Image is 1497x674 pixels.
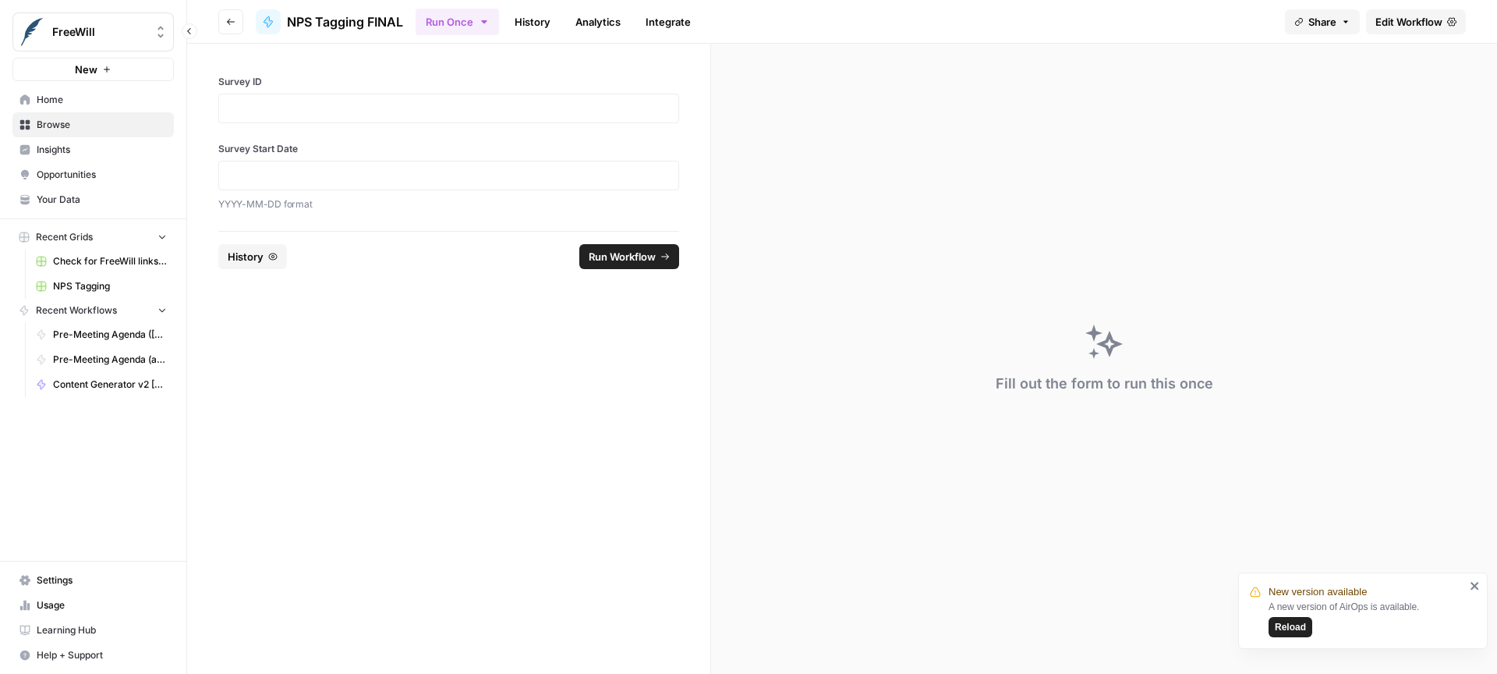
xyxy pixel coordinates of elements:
span: FreeWill [52,24,147,40]
a: Opportunities [12,162,174,187]
button: Share [1285,9,1360,34]
button: close [1470,580,1481,592]
span: Pre-Meeting Agenda (add gift data + testing new agenda format) (Will's Test) [53,353,167,367]
p: YYYY-MM-DD format [218,197,679,212]
label: Survey ID [218,75,679,89]
div: Fill out the form to run this once [996,373,1213,395]
span: Recent Workflows [36,303,117,317]
span: NPS Tagging [53,279,167,293]
label: Survey Start Date [218,142,679,156]
span: New [75,62,97,77]
a: Learning Hub [12,618,174,643]
button: Recent Grids [12,225,174,249]
span: Home [37,93,167,107]
span: Content Generator v2 [LIVE] [53,378,167,392]
span: Reload [1275,620,1306,634]
span: Help + Support [37,648,167,662]
a: Browse [12,112,174,137]
span: Settings [37,573,167,587]
a: Settings [12,568,174,593]
span: Share [1308,14,1336,30]
a: Check for FreeWill links on partner's external website [29,249,174,274]
a: NPS Tagging FINAL [256,9,403,34]
a: Integrate [636,9,700,34]
span: Browse [37,118,167,132]
span: Opportunities [37,168,167,182]
span: Pre-Meeting Agenda ([PERSON_NAME]'s Tests [53,328,167,342]
span: Your Data [37,193,167,207]
span: Usage [37,598,167,612]
a: NPS Tagging [29,274,174,299]
span: Learning Hub [37,623,167,637]
button: Run Workflow [579,244,679,269]
span: NPS Tagging FINAL [287,12,403,31]
span: History [228,249,264,264]
span: Run Workflow [589,249,656,264]
span: Recent Grids [36,230,93,244]
a: History [505,9,560,34]
a: Pre-Meeting Agenda (add gift data + testing new agenda format) (Will's Test) [29,347,174,372]
button: Recent Workflows [12,299,174,322]
a: Usage [12,593,174,618]
button: New [12,58,174,81]
span: New version available [1269,584,1367,600]
span: Check for FreeWill links on partner's external website [53,254,167,268]
span: Edit Workflow [1375,14,1442,30]
button: Run Once [416,9,499,35]
a: Pre-Meeting Agenda ([PERSON_NAME]'s Tests [29,322,174,347]
a: Your Data [12,187,174,212]
a: Analytics [566,9,630,34]
a: Content Generator v2 [LIVE] [29,372,174,397]
a: Insights [12,137,174,162]
button: Reload [1269,617,1312,637]
a: Home [12,87,174,112]
button: History [218,244,287,269]
button: Help + Support [12,643,174,668]
img: FreeWill Logo [18,18,46,46]
div: A new version of AirOps is available. [1269,600,1465,637]
button: Workspace: FreeWill [12,12,174,51]
a: Edit Workflow [1366,9,1466,34]
span: Insights [37,143,167,157]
